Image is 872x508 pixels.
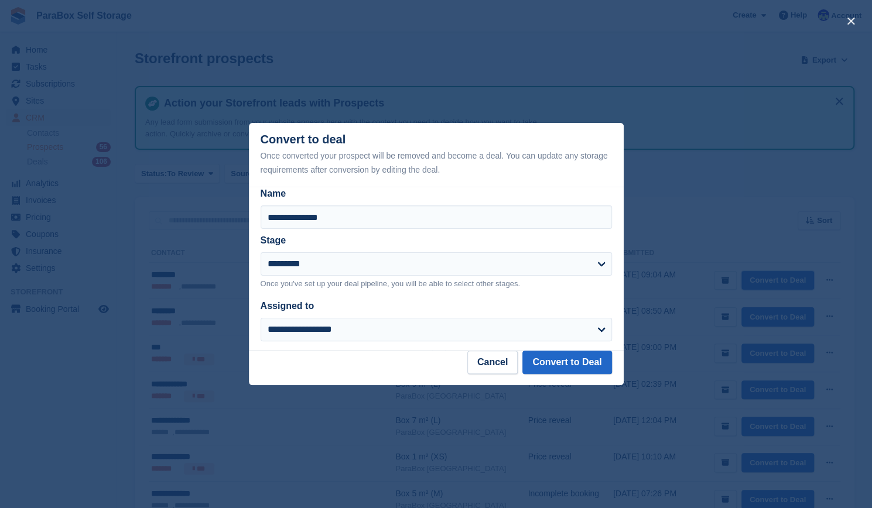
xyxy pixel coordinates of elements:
p: Once you've set up your deal pipeline, you will be able to select other stages. [261,278,612,290]
div: Once converted your prospect will be removed and become a deal. You can update any storage requir... [261,149,612,177]
label: Stage [261,235,286,245]
button: close [842,12,860,30]
button: Convert to Deal [522,351,611,374]
div: Convert to deal [261,133,612,177]
label: Name [261,187,612,201]
button: Cancel [467,351,518,374]
label: Assigned to [261,301,314,311]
